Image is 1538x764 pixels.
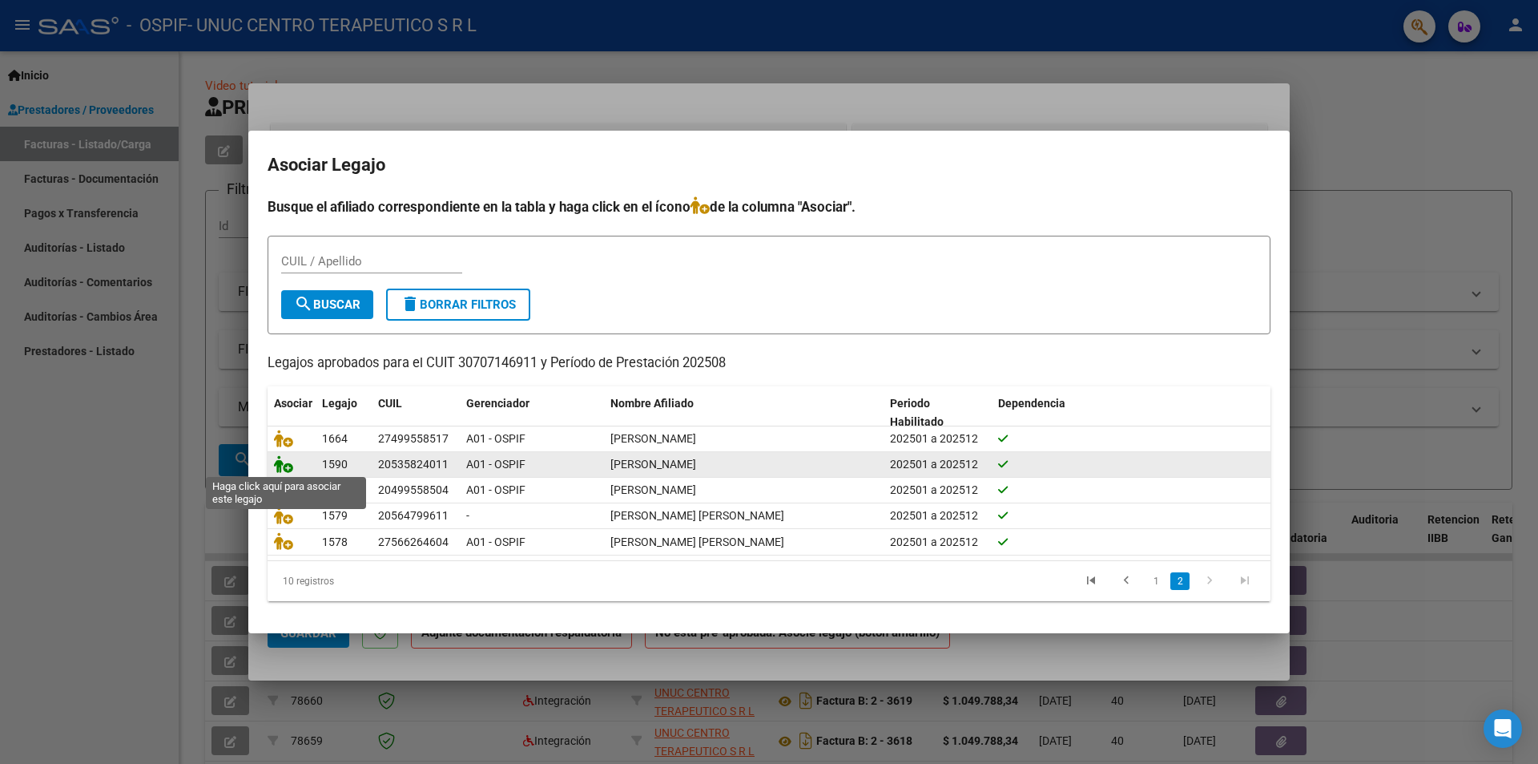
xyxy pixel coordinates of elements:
span: 1579 [322,509,348,522]
a: go to previous page [1111,572,1141,590]
div: 10 registros [268,561,465,601]
span: Gerenciador [466,397,529,410]
mat-icon: search [294,294,313,313]
span: A01 - OSPIF [466,458,525,471]
div: 202501 a 202512 [890,455,985,474]
span: 1578 [322,536,348,548]
span: GAUNA LUCAS [610,458,696,471]
span: 1664 [322,432,348,445]
div: 202501 a 202512 [890,507,985,525]
span: A01 - OSPIF [466,483,525,496]
span: Borrar Filtros [401,297,516,312]
datatable-header-cell: Legajo [316,386,372,439]
span: MANZANO MIRANDA ANELEY ZAMIRA [610,536,784,548]
span: Buscar [294,297,360,312]
span: Legajo [322,397,357,410]
a: go to last page [1230,572,1260,590]
span: - [466,509,469,522]
h2: Asociar Legajo [268,150,1270,180]
datatable-header-cell: Dependencia [992,386,1271,439]
datatable-header-cell: Gerenciador [460,386,604,439]
div: 20564799611 [378,507,449,525]
mat-icon: delete [401,294,420,313]
datatable-header-cell: Periodo Habilitado [884,386,992,439]
datatable-header-cell: CUIL [372,386,460,439]
span: 1590 [322,458,348,471]
a: 2 [1170,572,1190,590]
div: 202501 a 202512 [890,481,985,499]
li: page 1 [1144,568,1168,595]
a: 1 [1146,572,1166,590]
div: 202501 a 202512 [890,533,985,552]
datatable-header-cell: Nombre Afiliado [604,386,884,439]
div: 27566264604 [378,533,449,552]
h4: Busque el afiliado correspondiente en la tabla y haga click en el ícono de la columna "Asociar". [268,196,1270,217]
span: Periodo Habilitado [890,397,944,428]
a: go to first page [1076,572,1106,590]
span: 1582 [322,483,348,496]
button: Borrar Filtros [386,289,530,321]
span: JIMENEZ MARIANA VALENTINA [610,432,696,445]
p: Legajos aprobados para el CUIT 30707146911 y Período de Prestación 202508 [268,354,1270,374]
span: RODRIGUEZ ALVARADO ROLAND LEONARDO [610,509,784,522]
span: CUIL [378,397,402,410]
span: Dependencia [998,397,1065,410]
span: A01 - OSPIF [466,432,525,445]
li: page 2 [1168,568,1192,595]
span: Asociar [274,397,312,410]
span: JIMENEZ LUCAS FRANCISCO [610,483,696,496]
span: Nombre Afiliado [610,397,694,410]
span: A01 - OSPIF [466,536,525,548]
div: 20499558504 [378,481,449,499]
div: 20535824011 [378,455,449,474]
div: Open Intercom Messenger [1484,709,1522,748]
datatable-header-cell: Asociar [268,386,316,439]
div: 202501 a 202512 [890,430,985,448]
div: 27499558517 [378,430,449,448]
button: Buscar [281,290,373,319]
a: go to next page [1194,572,1225,590]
